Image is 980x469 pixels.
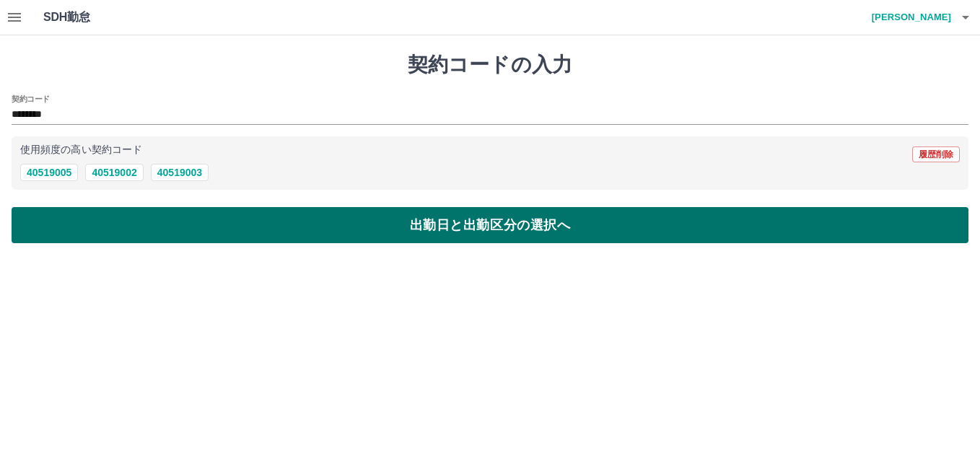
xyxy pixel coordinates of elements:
[12,93,50,105] h2: 契約コード
[151,164,209,181] button: 40519003
[85,164,143,181] button: 40519002
[912,146,960,162] button: 履歴削除
[20,164,78,181] button: 40519005
[12,207,968,243] button: 出勤日と出勤区分の選択へ
[12,53,968,77] h1: 契約コードの入力
[20,145,142,155] p: 使用頻度の高い契約コード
